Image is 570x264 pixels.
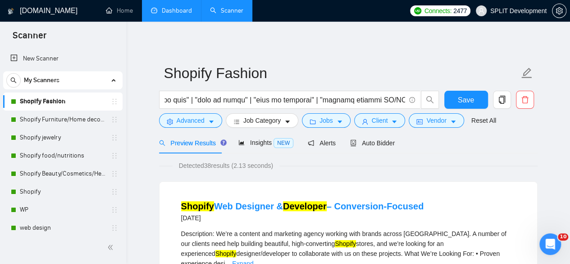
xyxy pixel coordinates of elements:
a: dashboardDashboard [151,7,192,14]
a: Shopify Fashion [20,93,105,111]
span: notification [308,140,314,146]
span: Alerts [308,139,336,147]
a: Shopify Beauty/Cosmetics/Health [20,165,105,183]
button: search [6,73,21,88]
span: 2477 [453,6,467,16]
div: Tooltip anchor [219,139,228,147]
div: [DATE] [181,213,424,223]
span: caret-down [208,118,214,125]
span: caret-down [284,118,291,125]
button: folderJobscaret-down [302,113,351,128]
a: ShopifyWeb Designer &Developer– Conversion-Focused [181,201,424,211]
span: Auto Bidder [350,139,395,147]
button: search [421,91,439,109]
span: 10 [558,233,568,241]
span: search [159,140,165,146]
button: settingAdvancedcaret-down [159,113,222,128]
span: search [7,77,20,83]
span: Preview Results [159,139,224,147]
button: userClientcaret-down [354,113,406,128]
span: Connects: [424,6,451,16]
span: edit [521,67,533,79]
span: Jobs [319,116,333,125]
span: bars [233,118,240,125]
span: robot [350,140,356,146]
span: Advanced [177,116,205,125]
span: holder [111,170,118,177]
span: search [421,96,438,104]
span: Job Category [243,116,281,125]
span: info-circle [409,97,415,103]
span: delete [516,96,534,104]
span: NEW [274,138,293,148]
span: Detected 38 results (2.13 seconds) [173,161,279,171]
a: Shopify jewelry [20,129,105,147]
span: area-chart [238,139,245,146]
a: WP [20,201,105,219]
a: setting [552,7,566,14]
span: holder [111,188,118,195]
span: copy [493,96,511,104]
a: web design [20,219,105,237]
span: Save [458,94,474,106]
span: holder [111,206,118,213]
a: Reset All [471,116,496,125]
span: My Scanners [24,71,59,89]
span: holder [111,152,118,159]
span: double-left [107,243,116,252]
span: holder [111,116,118,123]
input: Search Freelance Jobs... [164,94,405,106]
button: delete [516,91,534,109]
span: setting [552,7,566,14]
span: user [478,8,484,14]
img: upwork-logo.png [414,7,421,14]
span: user [362,118,368,125]
iframe: Intercom live chat [539,233,561,255]
a: homeHome [106,7,133,14]
a: Shopify food/nutritions [20,147,105,165]
button: setting [552,4,566,18]
span: Vendor [426,116,446,125]
button: idcardVendorcaret-down [409,113,464,128]
span: Scanner [5,29,54,48]
span: Client [372,116,388,125]
button: copy [493,91,511,109]
li: New Scanner [3,50,123,68]
span: holder [111,98,118,105]
span: caret-down [337,118,343,125]
button: Save [444,91,488,109]
span: Insights [238,139,293,146]
a: Shopify Furniture/Home decore [20,111,105,129]
span: holder [111,134,118,141]
button: barsJob Categorycaret-down [226,113,298,128]
mark: Developer [283,201,327,211]
a: Shopify [20,183,105,201]
span: folder [310,118,316,125]
span: setting [167,118,173,125]
span: holder [111,224,118,232]
mark: Shopify [335,240,356,247]
span: caret-down [450,118,456,125]
input: Scanner name... [164,62,519,84]
mark: Shopify [215,250,237,257]
span: caret-down [391,118,397,125]
mark: Shopify [181,201,214,211]
span: idcard [416,118,423,125]
a: searchScanner [210,7,243,14]
img: logo [8,4,14,19]
a: New Scanner [10,50,115,68]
